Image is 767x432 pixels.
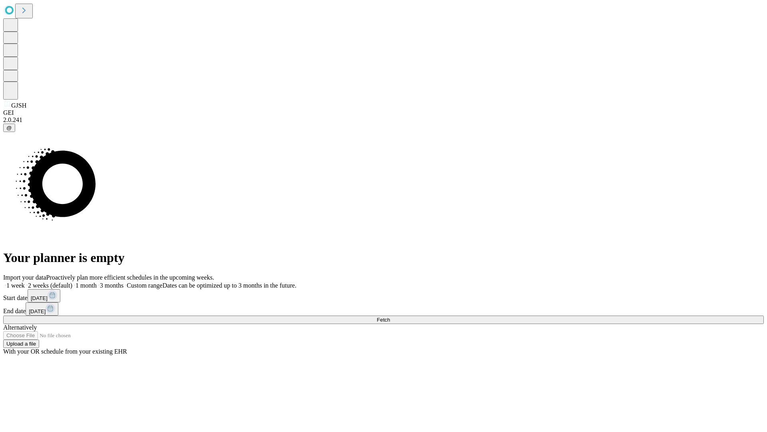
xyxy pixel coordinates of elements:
button: @ [3,124,15,132]
button: [DATE] [28,289,60,302]
span: 2 weeks (default) [28,282,72,289]
button: Fetch [3,316,764,324]
span: Dates can be optimized up to 3 months in the future. [163,282,296,289]
div: 2.0.241 [3,116,764,124]
span: GJSH [11,102,26,109]
button: [DATE] [26,302,58,316]
span: [DATE] [29,308,46,314]
div: Start date [3,289,764,302]
span: 1 week [6,282,25,289]
span: 3 months [100,282,123,289]
span: With your OR schedule from your existing EHR [3,348,127,355]
span: Proactively plan more efficient schedules in the upcoming weeks. [46,274,214,281]
span: [DATE] [31,295,48,301]
div: GEI [3,109,764,116]
span: Custom range [127,282,162,289]
span: Fetch [377,317,390,323]
button: Upload a file [3,340,39,348]
span: 1 month [76,282,97,289]
span: Import your data [3,274,46,281]
h1: Your planner is empty [3,250,764,265]
div: End date [3,302,764,316]
span: @ [6,125,12,131]
span: Alternatively [3,324,37,331]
